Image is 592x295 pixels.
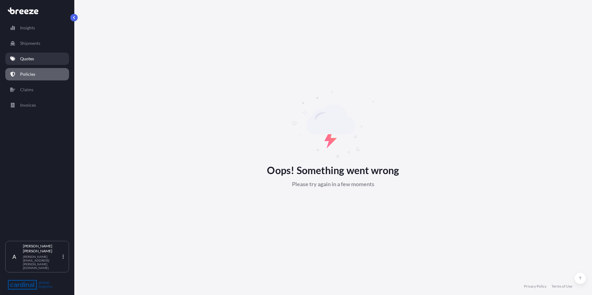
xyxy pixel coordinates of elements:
p: Claims [20,87,33,93]
a: Claims [5,83,69,96]
p: Shipments [20,40,40,46]
a: Terms of Use [551,284,572,289]
p: Quotes [20,56,34,62]
a: Quotes [5,53,69,65]
a: Invoices [5,99,69,111]
span: A [12,254,16,260]
a: Shipments [5,37,69,49]
span: Oops! Something went wrong [267,163,399,178]
p: Insights [20,25,35,31]
img: organization-logo [8,280,53,290]
span: Please try again in a few moments [292,180,374,188]
a: Privacy Policy [524,284,546,289]
p: Policies [20,71,35,77]
p: [PERSON_NAME] [PERSON_NAME] [23,244,61,254]
a: Policies [5,68,69,80]
a: Insights [5,22,69,34]
p: [PERSON_NAME][EMAIL_ADDRESS][PERSON_NAME][DOMAIN_NAME] [23,255,61,270]
p: Invoices [20,102,36,108]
